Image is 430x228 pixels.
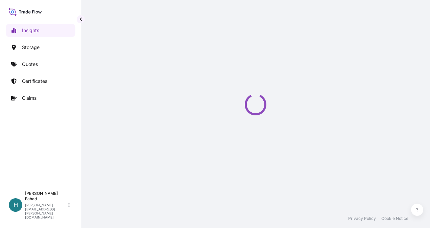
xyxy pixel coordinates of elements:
p: [PERSON_NAME][EMAIL_ADDRESS][PERSON_NAME][DOMAIN_NAME] [25,203,67,219]
span: H [14,202,18,208]
a: Storage [6,41,75,54]
p: [PERSON_NAME] Fahad [25,191,67,202]
a: Privacy Policy [348,216,376,221]
p: Claims [22,95,37,101]
a: Insights [6,24,75,37]
p: Storage [22,44,40,51]
p: Quotes [22,61,38,68]
p: Insights [22,27,39,34]
a: Quotes [6,58,75,71]
p: Certificates [22,78,47,85]
a: Certificates [6,74,75,88]
a: Claims [6,91,75,105]
a: Cookie Notice [381,216,408,221]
